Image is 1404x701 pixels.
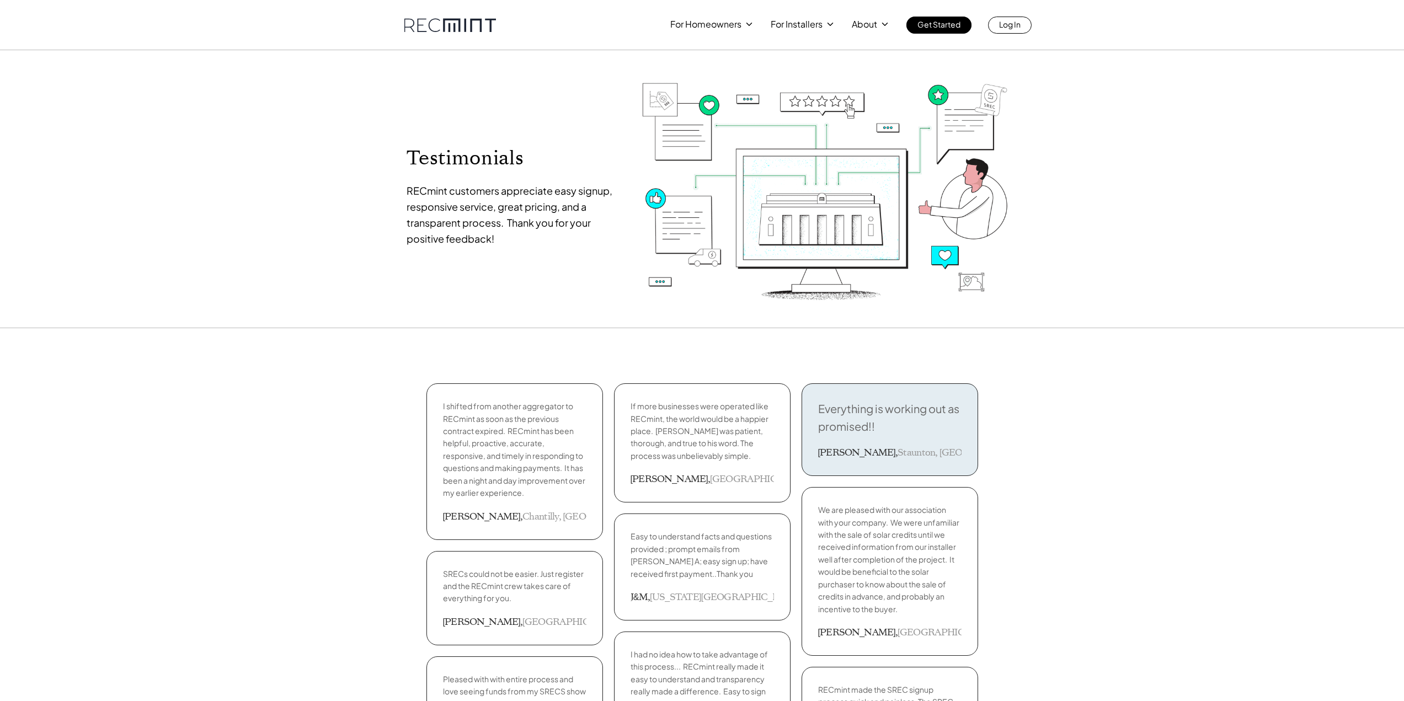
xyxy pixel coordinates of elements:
[988,17,1032,34] a: Log In
[522,616,722,629] p: [GEOGRAPHIC_DATA], [GEOGRAPHIC_DATA]
[818,504,962,615] p: We are pleased with our association with your company. We were unfamiliar with the sale of solar ...
[708,473,710,486] h3: ,
[895,446,898,459] h3: ,
[818,626,895,639] h3: [PERSON_NAME]
[898,626,1097,639] p: [GEOGRAPHIC_DATA], [GEOGRAPHIC_DATA]
[631,530,774,580] p: Easy to understand facts and questions provided ; prompt emails from [PERSON_NAME] A; easy sign u...
[710,473,909,486] p: [GEOGRAPHIC_DATA], [GEOGRAPHIC_DATA]
[443,568,586,604] p: SRECs could not be easier. Just register and the RECmint crew takes care of everything for you.
[771,17,823,32] p: For Installers
[631,591,648,604] h3: J&M
[631,400,774,462] p: If more businesses were operated like RECmint, the world would be a happier place. [PERSON_NAME] ...
[631,473,708,486] h3: [PERSON_NAME]
[407,146,623,170] p: Testimonials
[650,591,900,604] p: [US_STATE][GEOGRAPHIC_DATA], [GEOGRAPHIC_DATA]
[818,400,962,435] p: Everything is working out as promised!!
[898,446,1037,459] p: Staunton, [GEOGRAPHIC_DATA]
[522,510,660,523] p: Chantilly, [GEOGRAPHIC_DATA]
[852,17,877,32] p: About
[520,510,522,523] h3: ,
[648,591,650,604] h3: ,
[443,400,586,499] p: I shifted from another aggregator to RECmint as soon as the previous contract expired. RECmint ha...
[407,184,614,245] span: RECmint customers appreciate easy signup, responsive service, great pricing, and a transparent pr...
[999,17,1021,32] p: Log In
[670,17,741,32] p: For Homeowners
[520,616,522,629] h3: ,
[917,17,960,32] p: Get Started
[818,446,895,459] h3: [PERSON_NAME]
[895,626,898,639] h3: ,
[443,510,520,523] h3: [PERSON_NAME]
[906,17,971,34] a: Get Started
[443,616,520,629] h3: [PERSON_NAME]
